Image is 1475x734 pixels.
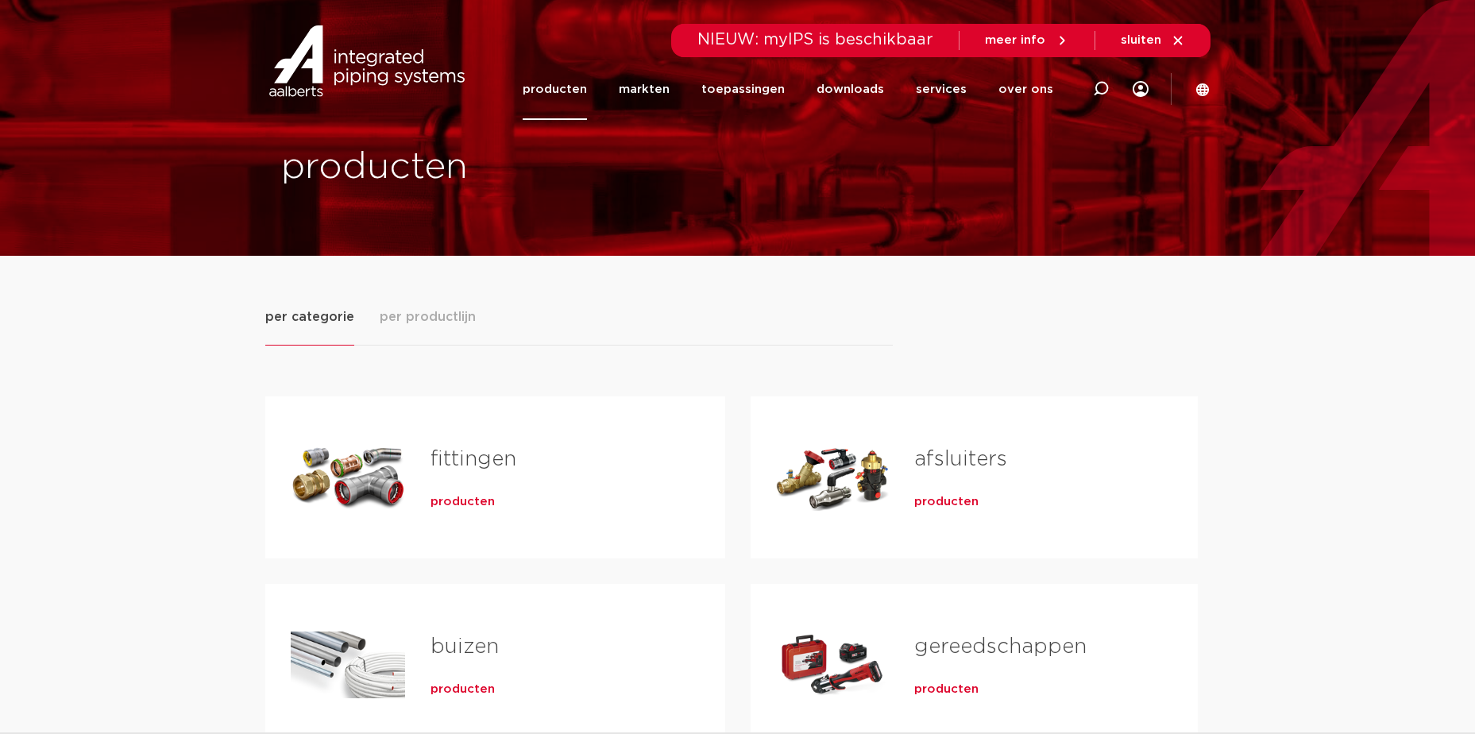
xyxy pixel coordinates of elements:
[431,636,499,657] a: buizen
[701,59,785,120] a: toepassingen
[985,33,1069,48] a: meer info
[1121,34,1161,46] span: sluiten
[619,59,670,120] a: markten
[431,682,495,697] a: producten
[697,32,933,48] span: NIEUW: myIPS is beschikbaar
[914,636,1087,657] a: gereedschappen
[914,449,1007,469] a: afsluiters
[431,449,516,469] a: fittingen
[914,494,979,510] a: producten
[380,307,476,326] span: per productlijn
[998,59,1053,120] a: over ons
[985,34,1045,46] span: meer info
[523,59,1053,120] nav: Menu
[1121,33,1185,48] a: sluiten
[914,682,979,697] a: producten
[431,494,495,510] a: producten
[916,59,967,120] a: services
[817,59,884,120] a: downloads
[523,59,587,120] a: producten
[281,142,730,193] h1: producten
[265,307,354,326] span: per categorie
